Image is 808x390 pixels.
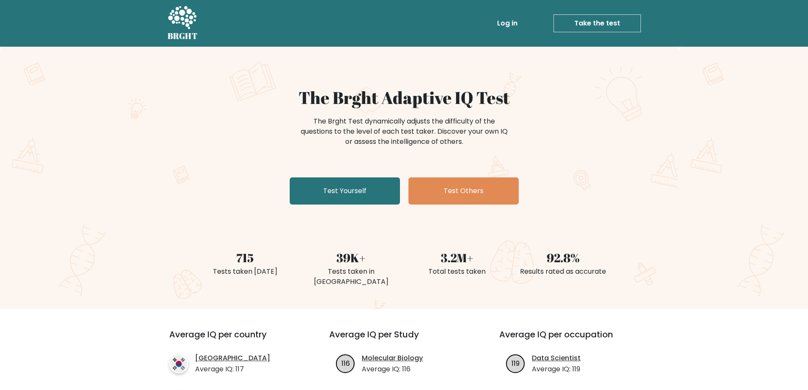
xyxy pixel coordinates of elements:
[515,249,611,267] div: 92.8%
[303,267,399,287] div: Tests taken in [GEOGRAPHIC_DATA]
[408,177,519,205] a: Test Others
[409,267,505,277] div: Total tests taken
[169,354,188,373] img: country
[532,364,581,374] p: Average IQ: 119
[362,364,423,374] p: Average IQ: 116
[168,3,198,43] a: BRGHT
[409,249,505,267] div: 3.2M+
[298,116,510,147] div: The Brght Test dynamically adjusts the difficulty of the questions to the level of each test take...
[341,358,350,368] text: 116
[169,329,299,350] h3: Average IQ per country
[303,249,399,267] div: 39K+
[515,267,611,277] div: Results rated as accurate
[499,329,649,350] h3: Average IQ per occupation
[197,267,293,277] div: Tests taken [DATE]
[168,31,198,41] h5: BRGHT
[512,358,520,368] text: 119
[197,249,293,267] div: 715
[554,14,641,32] a: Take the test
[329,329,479,350] h3: Average IQ per Study
[532,353,581,363] a: Data Scientist
[195,364,270,374] p: Average IQ: 117
[362,353,423,363] a: Molecular Biology
[494,15,521,32] a: Log in
[197,87,611,108] h1: The Brght Adaptive IQ Test
[195,353,270,363] a: [GEOGRAPHIC_DATA]
[290,177,400,205] a: Test Yourself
